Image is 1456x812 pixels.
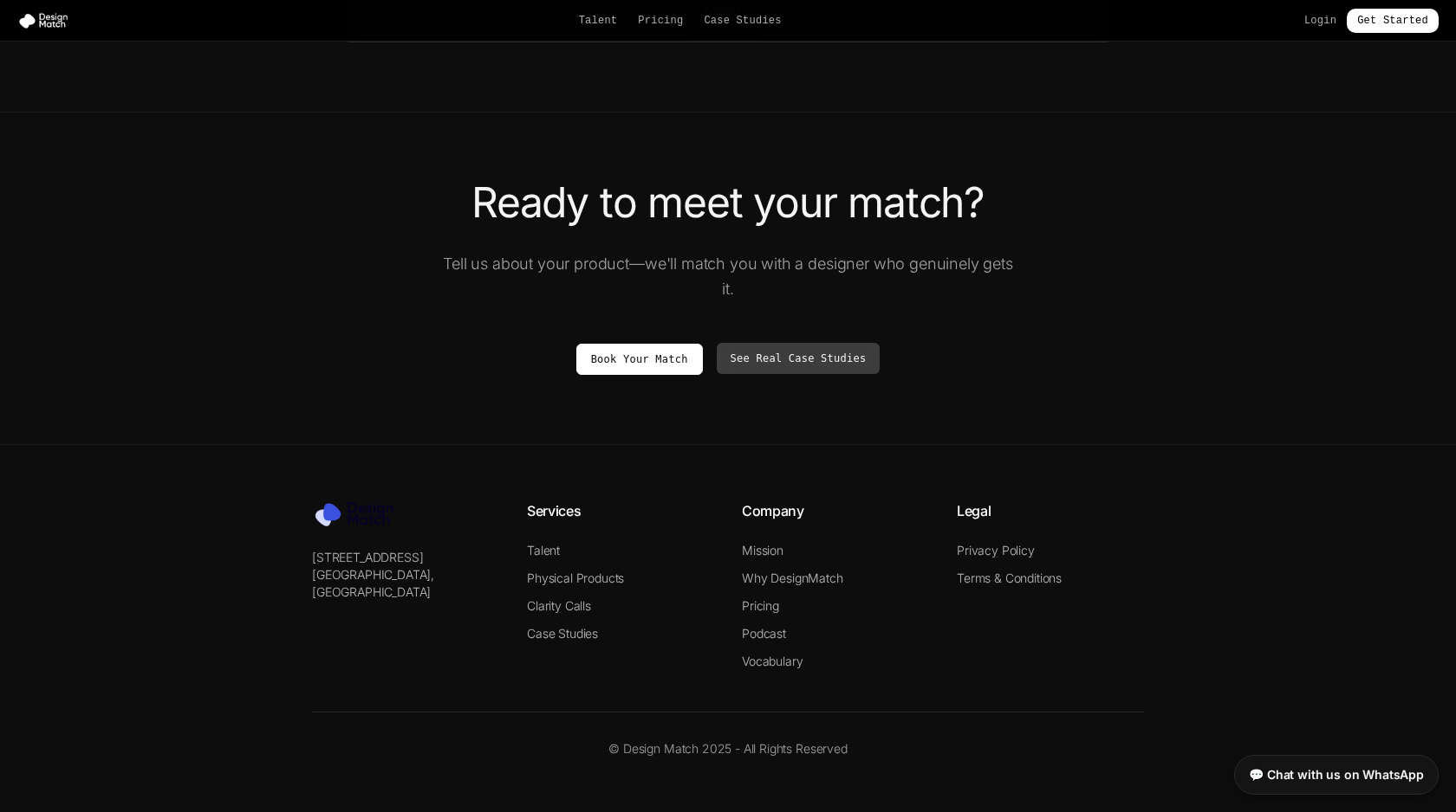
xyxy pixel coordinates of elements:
h2: Ready to meet your match? [243,182,1213,223]
a: Podcast [742,626,786,641]
a: Get Started [1347,9,1439,33]
a: Privacy Policy [957,543,1035,557]
a: Login [1304,14,1336,28]
a: Pricing [638,14,683,28]
a: 💬 Chat with us on WhatsApp [1234,755,1439,795]
a: Vocabulary [742,654,803,668]
a: Terms & Conditions [957,570,1062,585]
p: Tell us about your product—we'll match you with a designer who genuinely gets it. [437,251,1019,302]
a: See Real Case Studies [717,343,881,374]
img: Design Match [17,12,76,29]
a: Case Studies [704,14,781,28]
a: Book Your Match [576,344,703,375]
a: Talent [579,14,618,28]
a: Pricing [742,598,779,613]
p: [STREET_ADDRESS] [312,549,499,566]
a: Physical Products [527,570,624,585]
p: [GEOGRAPHIC_DATA], [GEOGRAPHIC_DATA] [312,566,499,601]
a: Clarity Calls [527,598,591,613]
h4: Legal [957,500,1144,521]
img: Design Match [312,500,407,528]
p: © Design Match 2025 - All Rights Reserved [312,740,1144,757]
a: Mission [742,543,783,557]
h4: Company [742,500,929,521]
a: Case Studies [527,626,598,641]
h4: Services [527,500,714,521]
a: Talent [527,543,560,557]
a: Why DesignMatch [742,570,843,585]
